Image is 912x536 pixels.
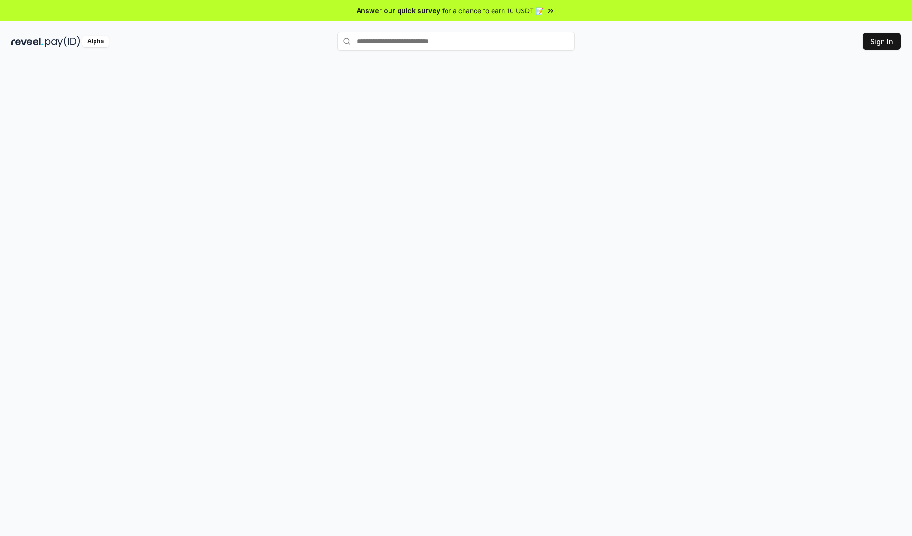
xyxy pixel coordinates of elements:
img: pay_id [45,36,80,47]
div: Alpha [82,36,109,47]
span: Answer our quick survey [357,6,440,16]
img: reveel_dark [11,36,43,47]
button: Sign In [863,33,901,50]
span: for a chance to earn 10 USDT 📝 [442,6,544,16]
